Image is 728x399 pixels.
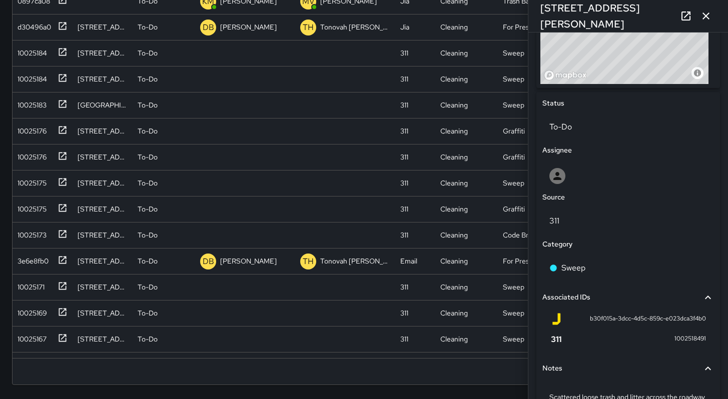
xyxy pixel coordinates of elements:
div: Graffiti [503,204,525,214]
p: Tonovah [PERSON_NAME] [320,22,390,32]
div: 10025167 [14,356,47,370]
p: To-Do [138,256,158,266]
div: 334 Harriet Street [78,152,128,162]
div: Jia [400,22,409,32]
p: TH [303,255,314,267]
div: 311 [400,178,408,188]
p: To-Do [138,282,158,292]
p: TH [303,21,314,33]
div: Sweep [503,282,524,292]
div: 311 [400,48,408,58]
div: Graffiti [503,126,525,136]
div: 46a Langton Street [78,22,128,32]
div: 10025184 [14,44,47,58]
p: To-Do [138,334,158,344]
div: Graffiti [503,152,525,162]
div: Cleaning [440,204,468,214]
p: To-Do [138,152,158,162]
p: To-Do [138,178,158,188]
div: Cleaning [440,74,468,84]
div: 311 [400,334,408,344]
div: 22 Russ Street [78,48,128,58]
div: 311 [400,308,408,318]
div: 214 Clara Street [78,204,128,214]
div: 96 Lafayette Street [78,308,128,318]
div: Cleaning [440,48,468,58]
div: 10025175 [14,174,47,188]
p: To-Do [138,126,158,136]
div: 10025171 [14,278,45,292]
div: 10025176 [14,122,47,136]
div: 10025169 [14,304,47,318]
div: Sweep [503,100,524,110]
div: Code Brown [503,230,541,240]
p: To-Do [138,230,158,240]
p: To-Do [138,308,158,318]
div: 10025184 [14,70,47,84]
p: Tonovah [PERSON_NAME] [320,256,390,266]
div: Cleaning [440,334,468,344]
div: Sweep [503,74,524,84]
div: 575 10th Street [78,126,128,136]
div: 10025175 [14,200,47,214]
div: Sweep [503,334,524,344]
div: 788 Minna Street [78,230,128,240]
div: 10025167 [14,330,47,344]
p: [PERSON_NAME] [220,22,277,32]
p: To-Do [138,48,158,58]
div: Cleaning [440,100,468,110]
div: 788 Minna Street [78,282,128,292]
div: 3e6e8fb0 [14,252,49,266]
div: 10025176 [14,148,47,162]
div: Cleaning [440,22,468,32]
div: 22 Cleveland Street [78,334,128,344]
p: To-Do [138,100,158,110]
div: For Pressure Washer [503,256,555,266]
div: 743 Minna Street [78,256,128,266]
div: 311 [400,74,408,84]
div: 311 [400,100,408,110]
div: 10025173 [14,226,47,240]
p: To-Do [138,204,158,214]
div: Cleaning [440,256,468,266]
div: Sweep [503,178,524,188]
div: For Pressure Washer [503,22,555,32]
div: 311 [400,126,408,136]
p: DB [203,21,214,33]
div: Cleaning [440,308,468,318]
div: Cleaning [440,152,468,162]
div: Cleaning [440,230,468,240]
div: d30496a0 [14,18,51,32]
p: To-Do [138,74,158,84]
div: 22 Russ Street [78,74,128,84]
p: To-Do [138,22,158,32]
div: 311 [400,204,408,214]
div: Sweep [503,48,524,58]
div: Sweep [503,308,524,318]
div: Cleaning [440,282,468,292]
p: [PERSON_NAME] [220,256,277,266]
div: 10025183 [14,96,47,110]
div: Cleaning [440,178,468,188]
div: 311 [400,282,408,292]
p: DB [203,255,214,267]
div: 311 [400,230,408,240]
div: 230 8th Street [78,178,128,188]
div: 526 Natoma Street [78,100,128,110]
div: 311 [400,152,408,162]
div: Email [400,256,417,266]
div: Cleaning [440,126,468,136]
